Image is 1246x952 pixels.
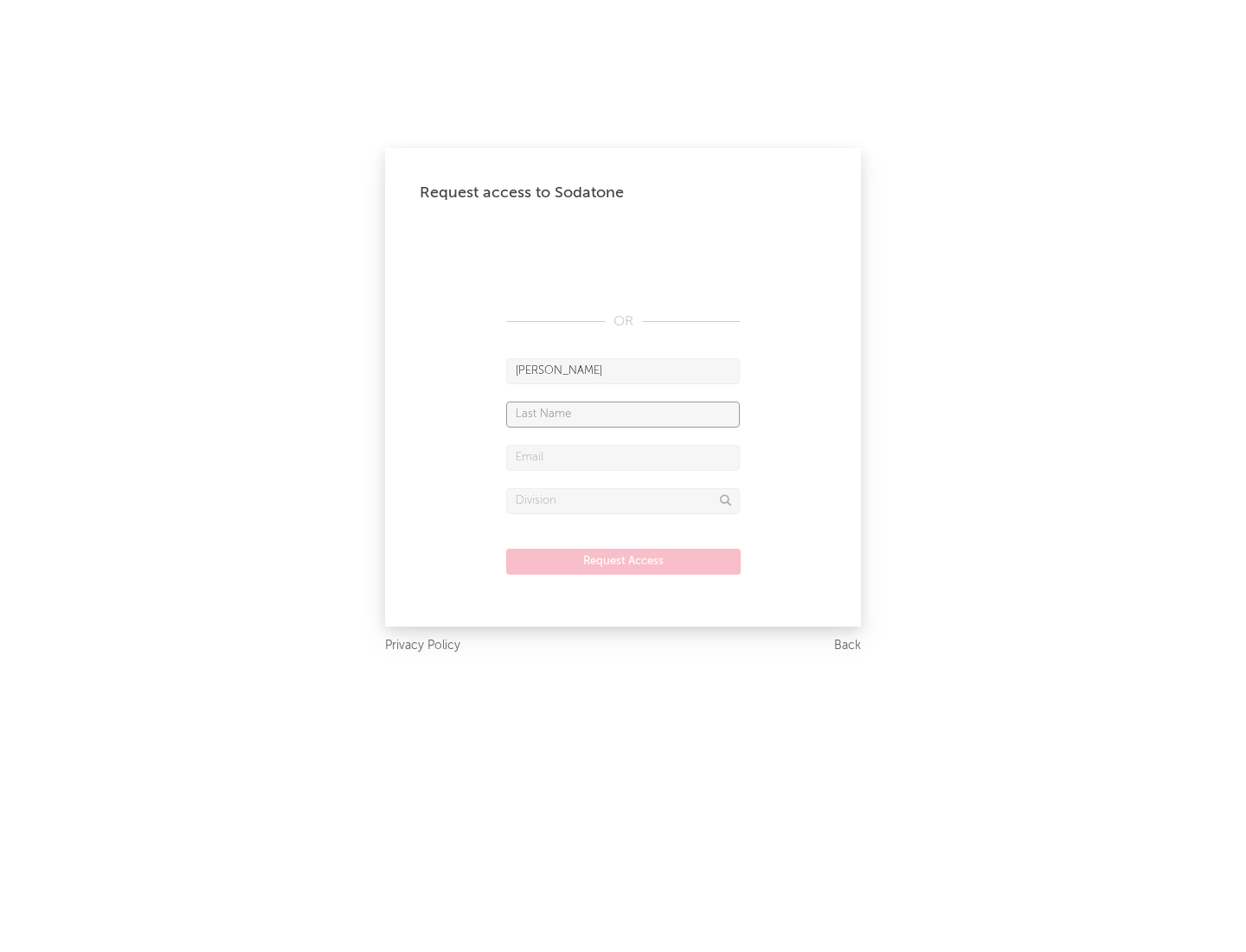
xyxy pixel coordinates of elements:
div: OR [506,312,740,332]
button: Request Access [506,549,741,575]
input: Last Name [506,402,740,428]
a: Privacy Policy [385,635,460,657]
div: Request access to Sodatone [420,183,826,203]
input: Email [506,445,740,471]
input: Division [506,488,740,514]
a: Back [834,635,861,657]
input: First Name [506,358,740,384]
